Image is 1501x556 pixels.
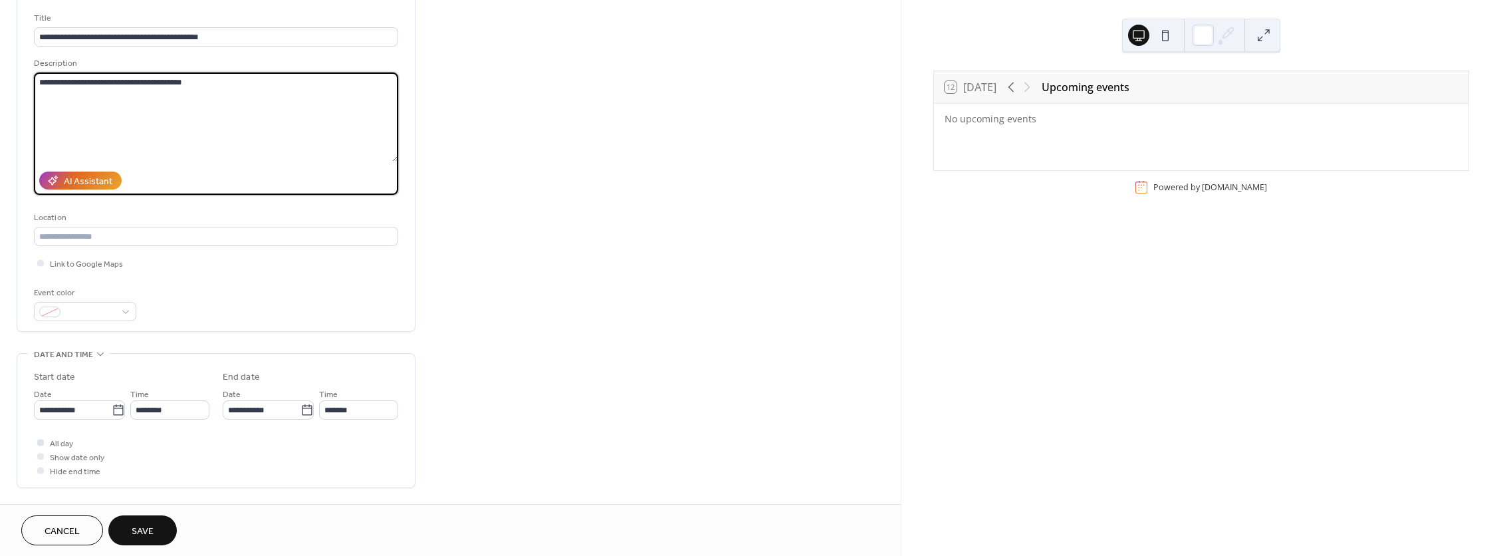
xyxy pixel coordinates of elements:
[64,175,112,189] div: AI Assistant
[130,388,149,402] span: Time
[34,388,52,402] span: Date
[34,370,75,384] div: Start date
[45,525,80,539] span: Cancel
[34,348,93,362] span: Date and time
[945,112,1458,126] div: No upcoming events
[50,257,123,271] span: Link to Google Maps
[132,525,154,539] span: Save
[39,172,122,190] button: AI Assistant
[319,388,338,402] span: Time
[34,57,396,70] div: Description
[1202,182,1267,193] a: [DOMAIN_NAME]
[108,515,177,545] button: Save
[50,451,104,465] span: Show date only
[34,286,134,300] div: Event color
[34,11,396,25] div: Title
[1042,79,1129,95] div: Upcoming events
[50,465,100,479] span: Hide end time
[223,388,241,402] span: Date
[21,515,103,545] button: Cancel
[50,437,73,451] span: All day
[223,370,260,384] div: End date
[1153,182,1267,193] div: Powered by
[34,211,396,225] div: Location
